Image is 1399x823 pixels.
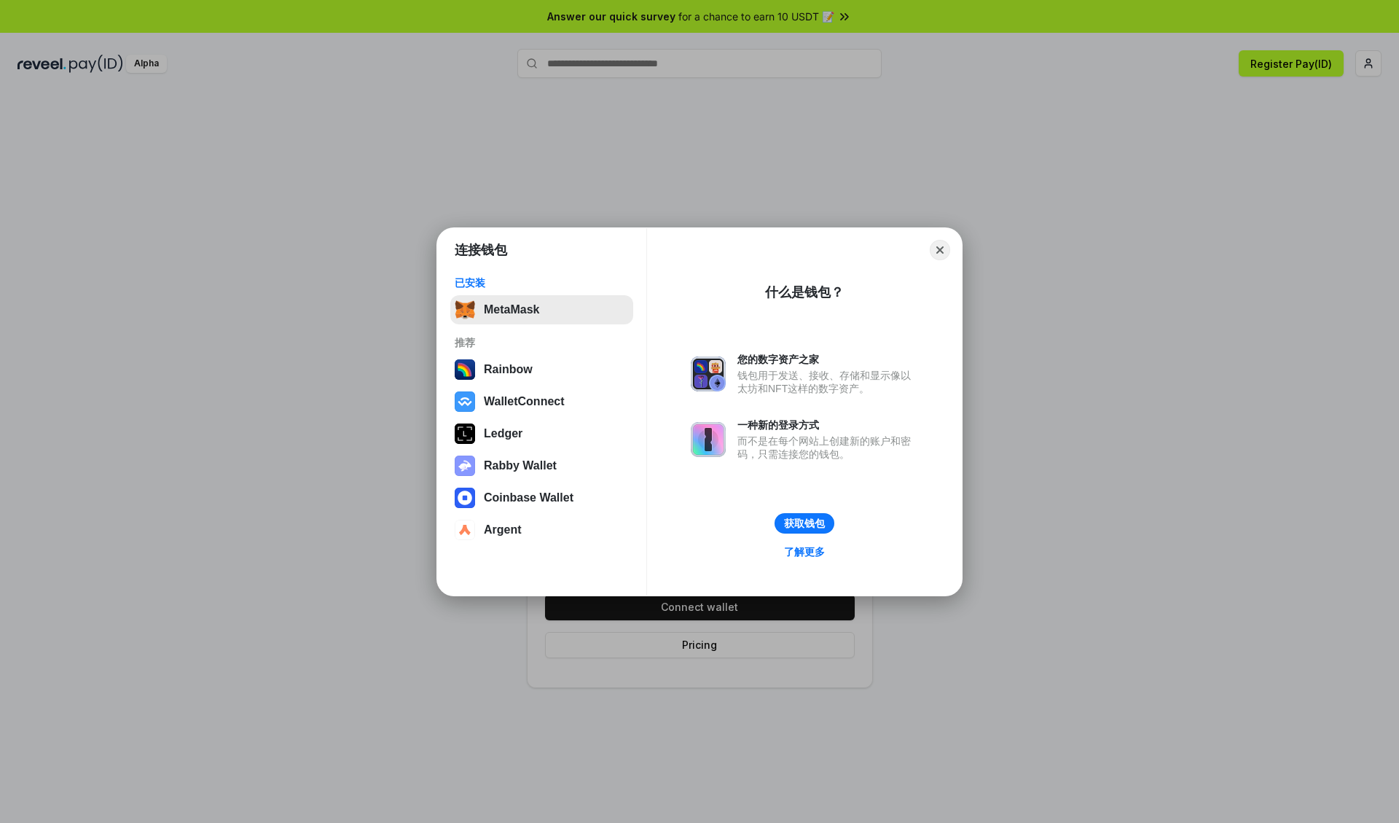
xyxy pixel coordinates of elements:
[450,451,633,480] button: Rabby Wallet
[775,542,834,561] a: 了解更多
[484,427,522,440] div: Ledger
[930,240,950,260] button: Close
[737,418,918,432] div: 一种新的登录方式
[455,424,475,444] img: svg+xml,%3Csvg%20xmlns%3D%22http%3A%2F%2Fwww.w3.org%2F2000%2Fsvg%22%20width%3D%2228%22%20height%3...
[484,303,539,316] div: MetaMask
[765,284,844,301] div: 什么是钱包？
[455,241,507,259] h1: 连接钱包
[450,483,633,512] button: Coinbase Wallet
[484,395,565,408] div: WalletConnect
[484,523,522,537] div: Argent
[737,434,918,461] div: 而不是在每个网站上创建新的账户和密码，只需连接您的钱包。
[455,456,475,476] img: svg+xml,%3Csvg%20xmlns%3D%22http%3A%2F%2Fwww.w3.org%2F2000%2Fsvg%22%20fill%3D%22none%22%20viewBox...
[784,545,825,558] div: 了解更多
[455,276,629,289] div: 已安装
[484,459,557,472] div: Rabby Wallet
[784,517,825,530] div: 获取钱包
[455,391,475,412] img: svg+xml,%3Csvg%20width%3D%2228%22%20height%3D%2228%22%20viewBox%3D%220%200%2028%2028%22%20fill%3D...
[450,419,633,448] button: Ledger
[450,295,633,324] button: MetaMask
[484,363,533,376] div: Rainbow
[455,336,629,349] div: 推荐
[455,300,475,320] img: svg+xml,%3Csvg%20fill%3D%22none%22%20height%3D%2233%22%20viewBox%3D%220%200%2035%2033%22%20width%...
[775,513,834,534] button: 获取钱包
[450,515,633,545] button: Argent
[484,491,573,504] div: Coinbase Wallet
[737,369,918,395] div: 钱包用于发送、接收、存储和显示像以太坊和NFT这样的数字资产。
[450,387,633,416] button: WalletConnect
[455,520,475,540] img: svg+xml,%3Csvg%20width%3D%2228%22%20height%3D%2228%22%20viewBox%3D%220%200%2028%2028%22%20fill%3D...
[455,359,475,380] img: svg+xml,%3Csvg%20width%3D%22120%22%20height%3D%22120%22%20viewBox%3D%220%200%20120%20120%22%20fil...
[691,356,726,391] img: svg+xml,%3Csvg%20xmlns%3D%22http%3A%2F%2Fwww.w3.org%2F2000%2Fsvg%22%20fill%3D%22none%22%20viewBox...
[450,355,633,384] button: Rainbow
[691,422,726,457] img: svg+xml,%3Csvg%20xmlns%3D%22http%3A%2F%2Fwww.w3.org%2F2000%2Fsvg%22%20fill%3D%22none%22%20viewBox...
[455,488,475,508] img: svg+xml,%3Csvg%20width%3D%2228%22%20height%3D%2228%22%20viewBox%3D%220%200%2028%2028%22%20fill%3D...
[737,353,918,366] div: 您的数字资产之家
